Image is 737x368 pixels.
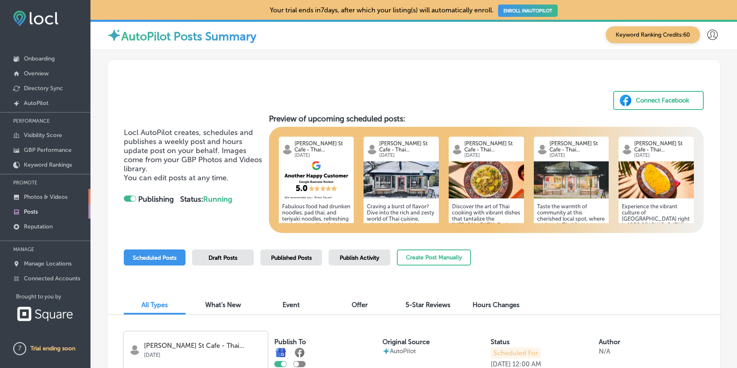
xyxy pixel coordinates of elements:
[397,249,471,266] button: Create Post Manually
[203,195,232,204] span: Running
[352,301,368,309] span: Offer
[379,153,436,158] p: [DATE]
[282,203,351,253] h5: Fabulous food had drunken noodles, pad thai, and teriyaki noodles, refreshing iced drinks, will d...
[24,161,72,168] p: Keyword Rankings
[622,203,691,296] h5: Experience the vibrant culture of [GEOGRAPHIC_DATA] right in [GEOGRAPHIC_DATA]! From the steaming...
[270,6,558,14] p: Your trial ends in 7 days, after which your listing(s) will automatically enroll.
[382,338,430,346] label: Original Source
[180,195,232,204] strong: Status:
[24,132,62,139] p: Visibility Score
[16,306,74,321] img: Square
[452,203,521,296] h5: Discover the art of Thai cooking with vibrant dishes that tantalize the [MEDICAL_DATA]. Each meal...
[549,140,606,153] p: [PERSON_NAME] St Cafe - Thai...
[452,144,462,154] img: logo
[636,94,689,107] div: Connect Facebook
[24,208,38,215] p: Posts
[364,161,439,198] img: 17567478575285668f-0ae7-42fa-bbd3-dca614b75db9_2025-02-13.jpg
[13,11,58,26] img: fda3e92497d09a02dc62c9cd864e3231.png
[24,55,55,62] p: Onboarding
[294,153,351,158] p: [DATE]
[209,254,237,261] span: Draft Posts
[464,140,521,153] p: [PERSON_NAME] St Cafe - Thai...
[121,30,256,43] label: AutoPilot Posts Summary
[24,275,80,282] p: Connected Accounts
[367,203,436,296] h5: Craving a burst of flavor? Dive into the rich and zesty world of Thai cuisine, where every bite b...
[124,128,262,173] span: Locl AutoPilot creates, schedules and publishes a weekly post and hours update post on your behal...
[144,349,262,358] p: [DATE]
[491,338,510,346] label: Status
[606,26,700,43] span: Keyword Ranking Credits: 60
[124,173,229,182] span: You can edit posts at any time.
[498,5,558,17] a: ENROLL INAUTOPILOT
[549,153,606,158] p: [DATE]
[24,147,72,154] p: GBP Performance
[406,301,450,309] span: 5-Star Reviews
[367,144,377,154] img: logo
[379,140,436,153] p: [PERSON_NAME] St Cafe - Thai...
[619,161,694,198] img: 1756747846d68bb70b-78cf-4cec-9ac3-aaa3db233c88_2025-08-31.jpg
[599,347,610,355] p: N/A
[24,260,72,267] p: Manage Locations
[283,301,300,309] span: Event
[141,301,168,309] span: All Types
[130,345,140,355] img: logo
[16,293,90,300] p: Brought to you by
[491,360,511,368] p: [DATE]
[599,338,620,346] label: Author
[282,144,292,154] img: logo
[205,301,241,309] span: What's New
[491,347,541,359] p: Scheduled For
[279,161,354,198] img: 87ad50f2-cf14-4e22-b1b4-7ed79cd4b988.png
[537,144,547,154] img: logo
[30,345,75,352] p: Trial ending soon
[294,140,351,153] p: [PERSON_NAME] St Cafe - Thai...
[269,114,704,123] h3: Preview of upcoming scheduled posts:
[613,91,704,110] button: Connect Facebook
[634,153,691,158] p: [DATE]
[512,360,541,368] p: 12:00 AM
[24,85,63,92] p: Directory Sync
[144,342,262,349] p: [PERSON_NAME] St Cafe - Thai...
[271,254,312,261] span: Published Posts
[24,193,67,200] p: Photos & Videos
[390,347,416,355] p: AutoPilot
[133,254,176,261] span: Scheduled Posts
[382,347,390,355] img: autopilot-icon
[340,254,379,261] span: Publish Activity
[24,100,49,107] p: AutoPilot
[634,140,691,153] p: [PERSON_NAME] St Cafe - Thai...
[274,338,306,346] label: Publish To
[534,161,609,198] img: 1756747859ae9f9a7c-b890-4b5f-a36a-c08e0f5da464_2025-02-07.jpg
[537,203,606,296] h5: Taste the warmth of community at this cherished local spot, where authentic Thai flavors blend be...
[138,195,174,204] strong: Publishing
[449,161,524,198] img: 17567478455f673292-0023-479f-bf2d-b427980300c3_2025-08-31.jpg
[24,70,49,77] p: Overview
[473,301,519,309] span: Hours Changes
[24,223,53,230] p: Reputation
[464,153,521,158] p: [DATE]
[107,28,121,42] img: autopilot-icon
[622,144,632,154] img: logo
